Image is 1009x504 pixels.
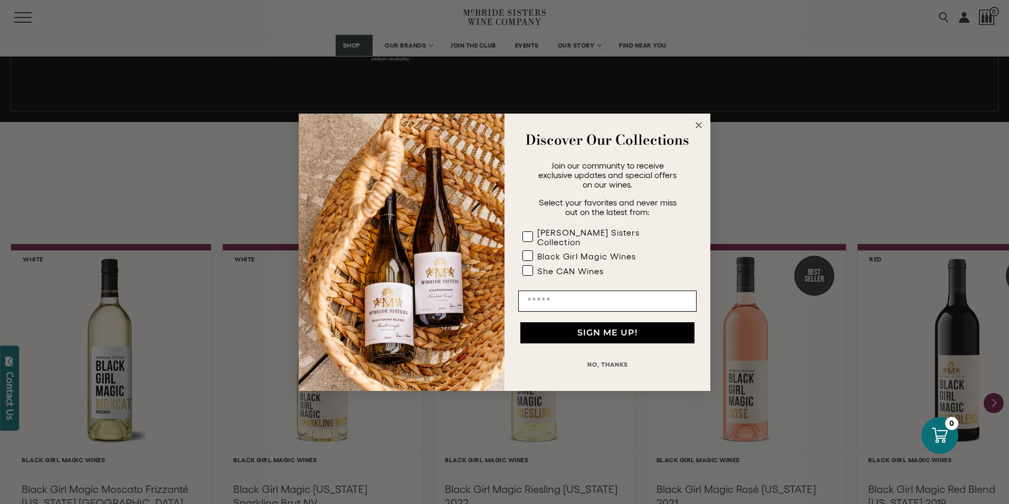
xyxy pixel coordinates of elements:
span: Select your favorites and never miss out on the latest from: [539,198,677,217]
button: NO, THANKS [518,354,697,375]
div: 0 [945,417,958,430]
button: Close dialog [692,119,705,132]
div: [PERSON_NAME] Sisters Collection [537,228,675,247]
div: Black Girl Magic Wines [537,251,636,261]
div: She CAN Wines [537,266,604,276]
button: SIGN ME UP! [520,322,694,343]
img: 42653730-7e35-4af7-a99d-12bf478283cf.jpeg [299,114,505,391]
span: Join our community to receive exclusive updates and special offers on our wines. [538,161,677,189]
input: Email [518,291,697,312]
strong: Discover Our Collections [526,129,689,150]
